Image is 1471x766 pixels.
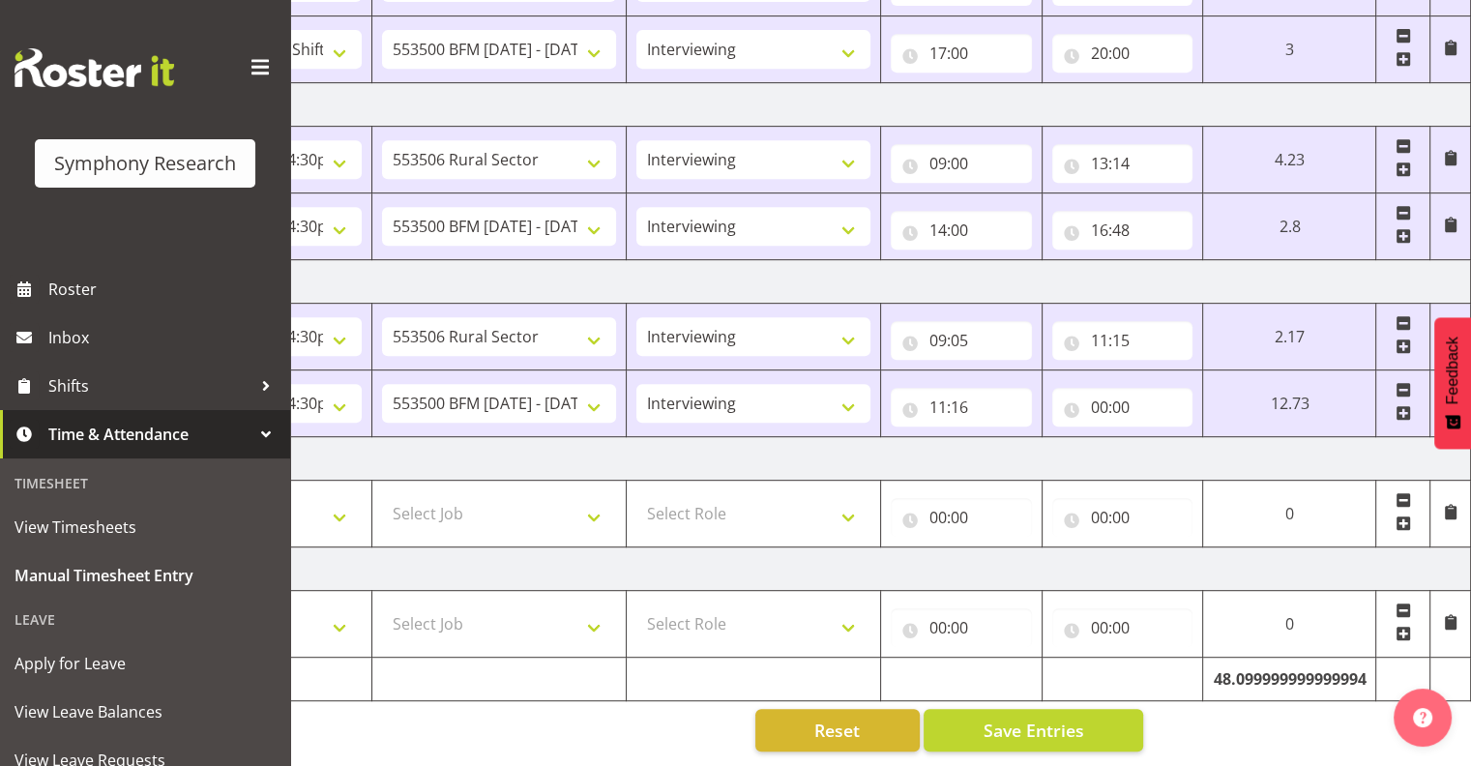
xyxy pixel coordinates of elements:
[5,463,285,503] div: Timesheet
[5,688,285,736] a: View Leave Balances
[1203,304,1376,370] td: 2.17
[1444,337,1461,404] span: Feedback
[891,211,1032,250] input: Click to select...
[1052,34,1193,73] input: Click to select...
[1052,144,1193,183] input: Click to select...
[1203,127,1376,193] td: 4.23
[5,639,285,688] a: Apply for Leave
[1203,591,1376,658] td: 0
[15,649,276,678] span: Apply for Leave
[891,608,1032,647] input: Click to select...
[891,321,1032,360] input: Click to select...
[48,371,251,400] span: Shifts
[1052,498,1193,537] input: Click to select...
[15,561,276,590] span: Manual Timesheet Entry
[48,323,280,352] span: Inbox
[891,498,1032,537] input: Click to select...
[891,34,1032,73] input: Click to select...
[1203,370,1376,437] td: 12.73
[983,718,1083,743] span: Save Entries
[924,709,1143,751] button: Save Entries
[5,551,285,600] a: Manual Timesheet Entry
[15,513,276,542] span: View Timesheets
[1203,481,1376,547] td: 0
[755,709,920,751] button: Reset
[5,503,285,551] a: View Timesheets
[814,718,860,743] span: Reset
[891,388,1032,427] input: Click to select...
[48,420,251,449] span: Time & Attendance
[118,260,1471,304] td: [DATE]
[15,48,174,87] img: Rosterit website logo
[1052,388,1193,427] input: Click to select...
[891,144,1032,183] input: Click to select...
[1203,658,1376,701] td: 48.099999999999994
[1052,608,1193,647] input: Click to select...
[15,697,276,726] span: View Leave Balances
[118,437,1471,481] td: [DATE]
[1052,211,1193,250] input: Click to select...
[54,149,236,178] div: Symphony Research
[1203,16,1376,83] td: 3
[118,547,1471,591] td: [DATE]
[118,83,1471,127] td: [DATE]
[1434,317,1471,449] button: Feedback - Show survey
[1413,708,1432,727] img: help-xxl-2.png
[1203,193,1376,260] td: 2.8
[48,275,280,304] span: Roster
[5,600,285,639] div: Leave
[1052,321,1193,360] input: Click to select...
